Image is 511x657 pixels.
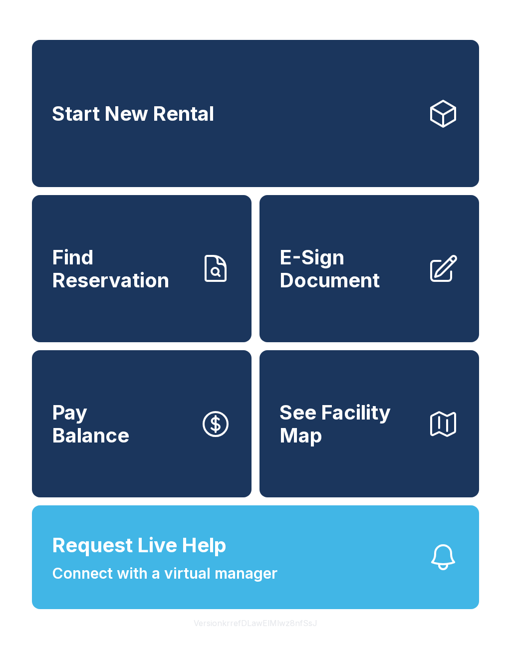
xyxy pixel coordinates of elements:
[259,195,479,342] a: E-Sign Document
[52,401,129,446] span: Pay Balance
[32,505,479,609] button: Request Live HelpConnect with a virtual manager
[52,246,192,291] span: Find Reservation
[186,609,325,637] button: VersionkrrefDLawElMlwz8nfSsJ
[32,40,479,187] a: Start New Rental
[32,350,252,497] button: PayBalance
[52,102,214,125] span: Start New Rental
[52,530,227,560] span: Request Live Help
[279,401,419,446] span: See Facility Map
[259,350,479,497] button: See Facility Map
[32,195,252,342] a: Find Reservation
[279,246,419,291] span: E-Sign Document
[52,562,277,585] span: Connect with a virtual manager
